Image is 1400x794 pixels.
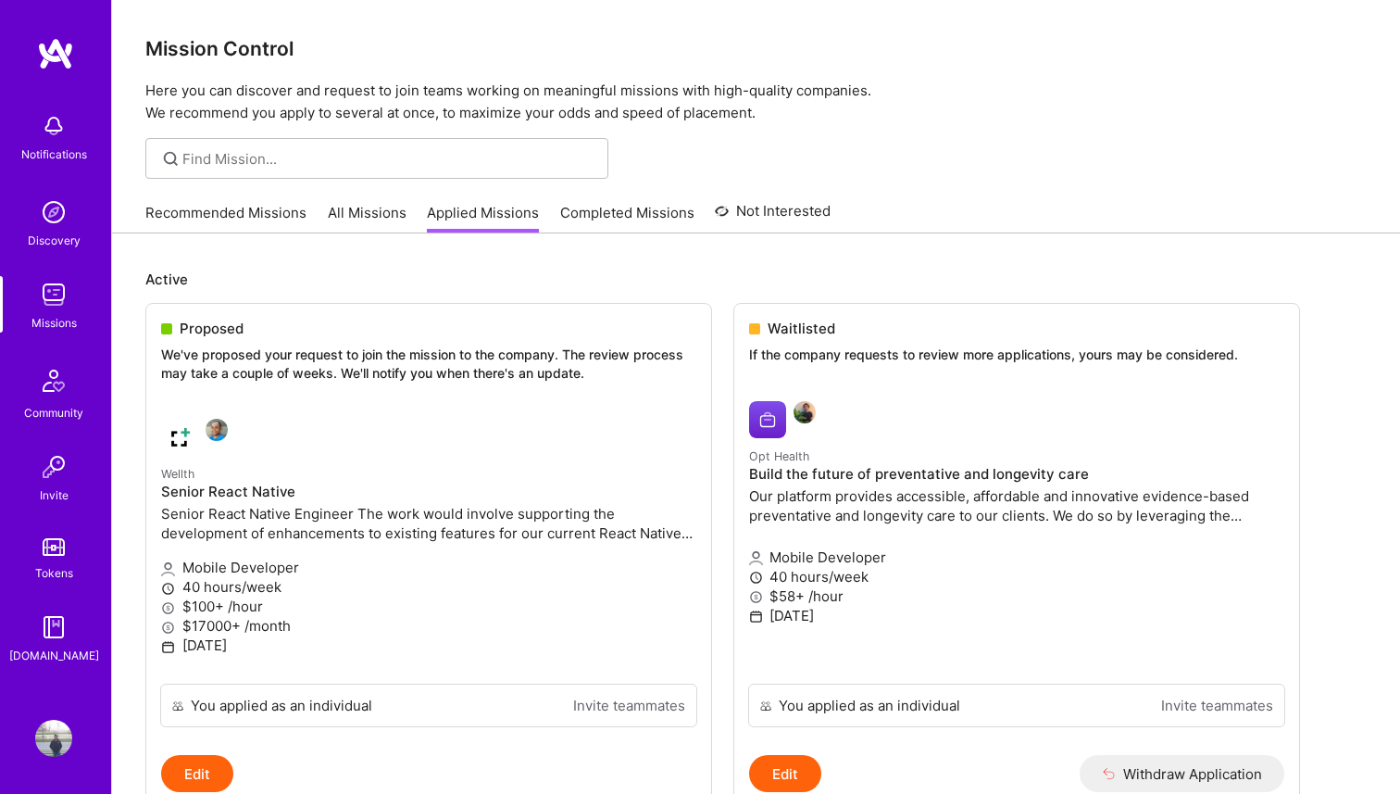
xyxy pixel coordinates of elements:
p: $58+ /hour [749,586,1284,606]
div: Notifications [21,145,87,164]
p: We've proposed your request to join the mission to the company. The review process may take a cou... [161,346,696,382]
small: Wellth [161,467,194,481]
a: Wellth company logoChristopher MooreWellthSenior React NativeSenior React Native Engineer The wor... [146,404,711,684]
i: icon MoneyGray [161,621,175,635]
span: Waitlisted [768,319,835,338]
img: Wellth company logo [161,419,198,456]
p: [DATE] [749,606,1284,625]
i: icon Applicant [161,562,175,576]
div: Community [24,403,83,422]
i: icon SearchGrey [160,148,181,170]
i: icon Applicant [749,551,763,565]
h4: Senior React Native [161,484,696,500]
img: tokens [43,538,65,556]
p: Our platform provides accessible, affordable and innovative evidence-based preventative and longe... [749,486,1284,525]
a: Invite teammates [1161,696,1273,715]
div: You applied as an individual [191,696,372,715]
a: Not Interested [715,200,831,233]
i: icon MoneyGray [749,590,763,604]
p: $17000+ /month [161,616,696,636]
img: discovery [35,194,72,231]
a: Recommended Missions [145,203,306,233]
div: Discovery [28,231,81,250]
small: Opt Health [749,449,809,463]
img: User Avatar [35,720,72,757]
p: Mobile Developer [749,548,1284,567]
a: All Missions [328,203,406,233]
i: icon MoneyGray [161,601,175,615]
img: Invite [35,448,72,485]
input: Find Mission... [182,149,594,169]
i: icon Calendar [161,640,175,654]
a: Completed Missions [560,203,694,233]
img: teamwork [35,276,72,313]
a: User Avatar [31,720,77,757]
img: Christopher Moore [206,419,228,441]
p: Here you can discover and request to join teams working on meaningful missions with high-quality ... [145,80,1367,124]
a: Invite teammates [573,696,685,715]
div: You applied as an individual [779,696,960,715]
img: Opt Health company logo [749,401,786,438]
i: icon Clock [161,582,175,596]
p: Active [145,270,1367,289]
div: Invite [40,485,69,505]
button: Edit [749,755,821,792]
p: 40 hours/week [161,577,696,597]
div: Missions [31,313,77,333]
img: guide book [35,609,72,646]
img: logo [37,37,74,70]
p: $100+ /hour [161,597,696,616]
p: Mobile Developer [161,558,696,577]
i: icon Clock [749,571,763,585]
img: Community [31,359,76,403]
i: icon Calendar [749,610,763,624]
a: Applied Missions [427,203,539,233]
h4: Build the future of preventative and longevity care [749,466,1284,483]
span: Proposed [180,319,244,338]
p: Senior React Native Engineer The work would involve supporting the development of enhancements to... [161,504,696,543]
div: Tokens [35,563,73,583]
a: Opt Health company logoNicholas SedlazekOpt HealthBuild the future of preventative and longevity ... [734,386,1299,685]
h3: Mission Control [145,37,1367,60]
img: bell [35,107,72,145]
div: [DOMAIN_NAME] [9,646,99,665]
p: If the company requests to review more applications, yours may be considered. [749,346,1284,364]
img: Nicholas Sedlazek [794,401,816,423]
button: Withdraw Application [1080,755,1284,792]
p: 40 hours/week [749,567,1284,586]
p: [DATE] [161,636,696,655]
button: Edit [161,755,233,792]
